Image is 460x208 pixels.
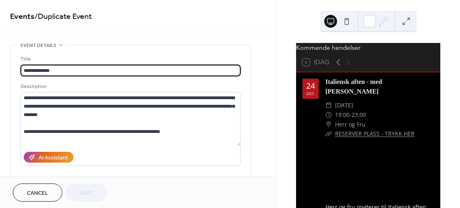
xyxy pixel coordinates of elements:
button: Cancel [13,184,62,202]
a: Italiensk aften - med [PERSON_NAME] [325,78,382,95]
span: 19:00 [335,110,350,120]
span: / Duplicate Event [35,9,92,24]
span: 23:00 [352,110,366,120]
div: Description [20,82,239,91]
a: RESERVER PLASS - TRYKK HER [335,130,415,137]
div: ​ [325,129,332,139]
span: - [350,110,352,120]
span: Cancel [27,189,48,198]
span: Event details [20,41,56,50]
div: Title [20,55,239,63]
div: AI Assistant [39,154,68,162]
button: AI Assistant [24,152,74,163]
div: okt. [306,92,315,96]
div: Location [20,175,239,184]
div: Kommende hendelser [296,43,440,53]
div: 24 [306,82,315,90]
div: ​ [325,100,332,110]
a: Events [10,9,35,24]
div: ​ [325,120,332,129]
span: [DATE] [335,100,353,110]
div: ​ [325,110,332,120]
span: Herr og Fru [335,120,366,129]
